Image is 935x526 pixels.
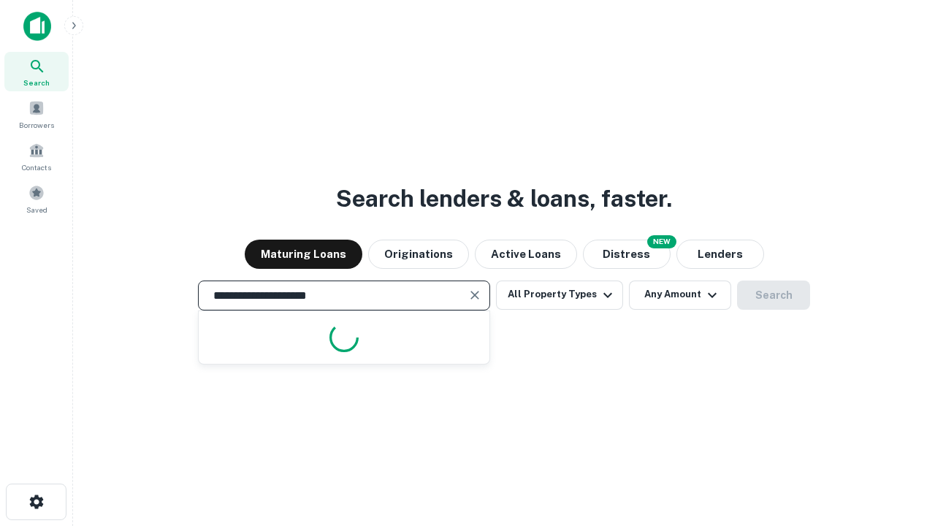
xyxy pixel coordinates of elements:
img: capitalize-icon.png [23,12,51,41]
iframe: Chat Widget [862,409,935,479]
button: Maturing Loans [245,240,362,269]
a: Borrowers [4,94,69,134]
button: Any Amount [629,281,731,310]
button: Search distressed loans with lien and other non-mortgage details. [583,240,671,269]
button: All Property Types [496,281,623,310]
button: Originations [368,240,469,269]
div: NEW [647,235,676,248]
a: Saved [4,179,69,218]
button: Active Loans [475,240,577,269]
a: Search [4,52,69,91]
button: Clear [465,285,485,305]
h3: Search lenders & loans, faster. [336,181,672,216]
span: Borrowers [19,119,54,131]
a: Contacts [4,137,69,176]
button: Lenders [676,240,764,269]
span: Search [23,77,50,88]
span: Saved [26,204,47,216]
span: Contacts [22,161,51,173]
